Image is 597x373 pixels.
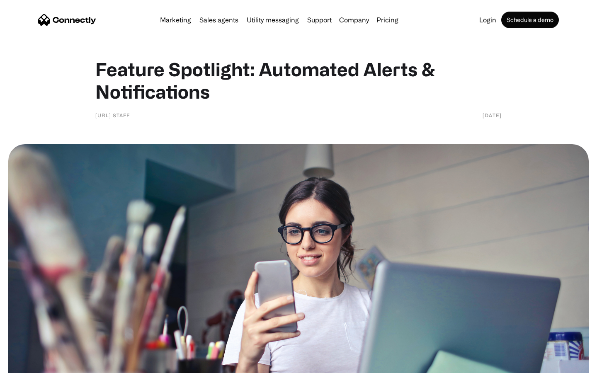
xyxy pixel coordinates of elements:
a: Pricing [373,17,402,23]
h1: Feature Spotlight: Automated Alerts & Notifications [95,58,502,103]
aside: Language selected: English [8,358,50,370]
ul: Language list [17,358,50,370]
a: Utility messaging [243,17,302,23]
div: [URL] staff [95,111,130,119]
a: Support [304,17,335,23]
a: home [38,14,96,26]
div: Company [337,14,371,26]
a: Marketing [157,17,194,23]
a: Schedule a demo [501,12,559,28]
a: Login [476,17,500,23]
div: Company [339,14,369,26]
a: Sales agents [196,17,242,23]
div: [DATE] [483,111,502,119]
